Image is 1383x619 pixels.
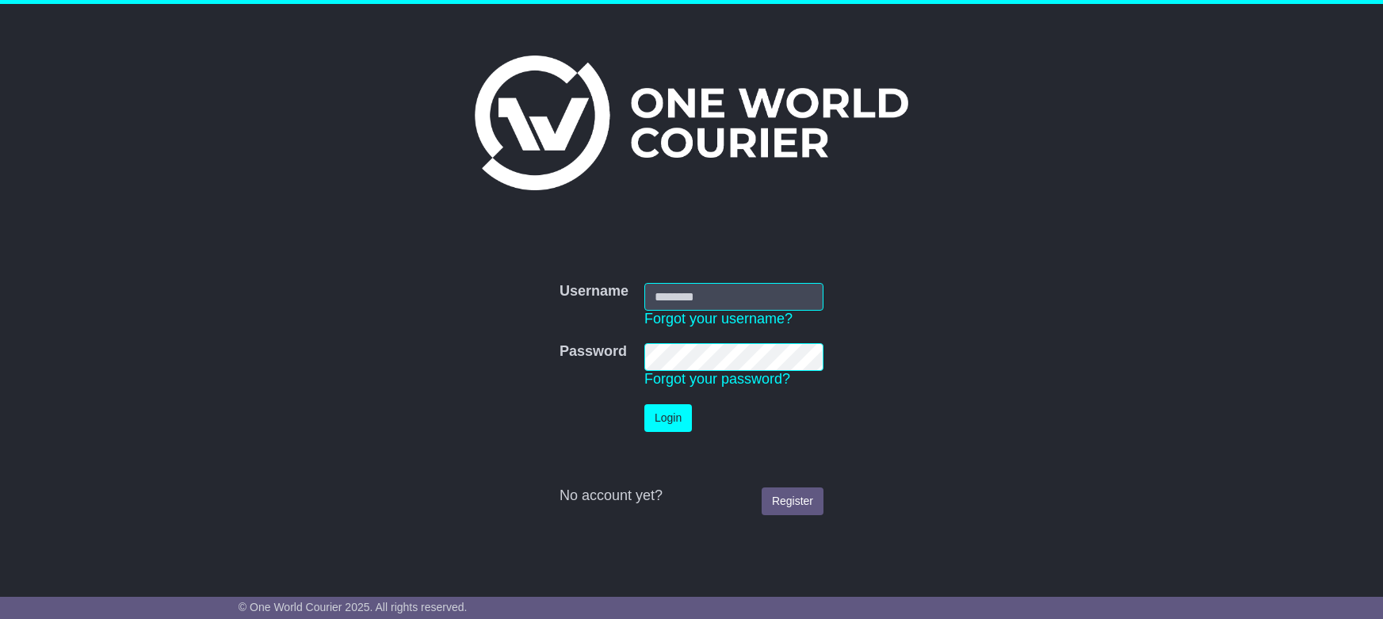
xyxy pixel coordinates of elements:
[239,601,468,613] span: © One World Courier 2025. All rights reserved.
[560,487,823,505] div: No account yet?
[762,487,823,515] a: Register
[475,55,907,190] img: One World
[560,283,628,300] label: Username
[560,343,627,361] label: Password
[644,371,790,387] a: Forgot your password?
[644,311,793,327] a: Forgot your username?
[644,404,692,432] button: Login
